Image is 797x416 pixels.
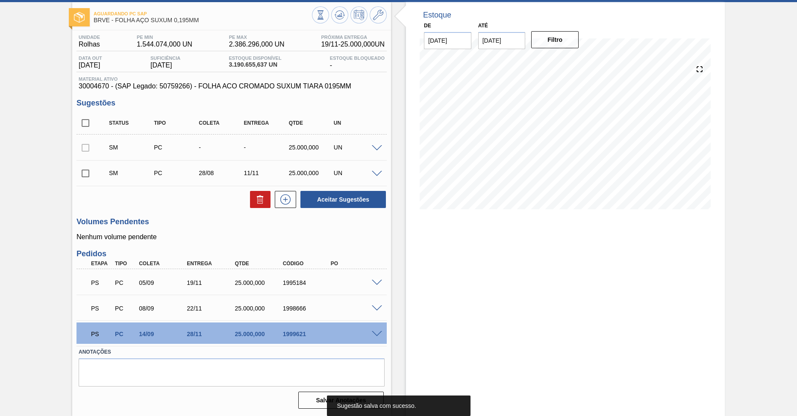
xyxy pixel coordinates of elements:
div: UN [332,170,382,176]
div: 28/11/2025 [185,331,238,337]
div: Sugestão Manual [107,170,157,176]
h3: Volumes Pendentes [76,217,387,226]
span: Data out [79,56,102,61]
div: 25.000,000 [287,170,337,176]
label: De [424,23,431,29]
div: Aguardando PC SAP [89,273,114,292]
div: Tipo [113,261,138,267]
span: PE MAX [229,35,285,40]
div: Aguardando PC SAP [89,325,114,343]
h3: Pedidos [76,249,387,258]
div: 05/09/2025 [137,279,190,286]
div: 28/08/2025 [197,170,247,176]
div: Coleta [197,120,247,126]
div: Tipo [152,120,202,126]
p: PS [91,331,112,337]
div: Pedido de Compra [152,144,202,151]
div: Qtde [287,120,337,126]
input: dd/mm/yyyy [424,32,471,49]
div: Sugestão Manual [107,144,157,151]
span: Estoque Disponível [229,56,281,61]
div: Pedido de Compra [152,170,202,176]
div: Nova sugestão [271,191,296,208]
p: Nenhum volume pendente [76,233,387,241]
button: Aceitar Sugestões [300,191,386,208]
div: Entrega [241,120,291,126]
div: 1998666 [281,305,334,312]
div: Estoque [423,11,451,20]
p: PS [91,279,112,286]
div: 25.000,000 [232,279,286,286]
div: 11/11/2025 [241,170,291,176]
div: - [328,56,387,69]
div: - [241,144,291,151]
span: 2.386.296,000 UN [229,41,285,48]
p: PS [91,305,112,312]
div: - [197,144,247,151]
label: Anotações [79,346,385,358]
span: 1.544.074,000 UN [137,41,192,48]
div: Pedido de Compra [113,331,138,337]
div: UN [332,120,382,126]
button: Atualizar Gráfico [331,6,348,23]
div: UN [332,144,382,151]
div: Etapa [89,261,114,267]
button: Visão Geral dos Estoques [312,6,329,23]
span: [DATE] [79,62,102,69]
div: 25.000,000 [287,144,337,151]
div: 14/09/2025 [137,331,190,337]
div: 1999621 [281,331,334,337]
div: 25.000,000 [232,305,286,312]
span: Material ativo [79,76,385,82]
div: Aguardando PC SAP [89,299,114,318]
div: Pedido de Compra [113,305,138,312]
div: 25.000,000 [232,331,286,337]
span: Aguardando PC SAP [94,11,312,16]
span: Próxima Entrega [321,35,385,40]
button: Ir ao Master Data / Geral [370,6,387,23]
div: 1995184 [281,279,334,286]
div: Aceitar Sugestões [296,190,387,209]
div: Código [281,261,334,267]
span: Suficiência [150,56,180,61]
div: 22/11/2025 [185,305,238,312]
span: BRVE - FOLHA AÇO SUXUM 0,195MM [94,17,312,23]
div: Coleta [137,261,190,267]
span: Estoque Bloqueado [330,56,385,61]
div: Entrega [185,261,238,267]
div: 19/11/2025 [185,279,238,286]
button: Salvar Anotações [298,392,384,409]
span: 19/11 - 25.000,000 UN [321,41,385,48]
span: [DATE] [150,62,180,69]
div: Excluir Sugestões [246,191,271,208]
div: PO [329,261,382,267]
span: Unidade [79,35,100,40]
div: Pedido de Compra [113,279,138,286]
div: 08/09/2025 [137,305,190,312]
span: Sugestão salva com sucesso. [337,402,416,409]
div: Status [107,120,157,126]
div: Qtde [232,261,286,267]
h3: Sugestões [76,99,387,108]
span: 3.190.655,637 UN [229,62,281,68]
span: PE MIN [137,35,192,40]
span: 30004670 - (SAP Legado: 50759266) - FOLHA ACO CROMADO SUXUM TIARA 0195MM [79,82,385,90]
input: dd/mm/yyyy [478,32,526,49]
button: Filtro [531,31,579,48]
button: Programar Estoque [350,6,368,23]
label: Até [478,23,488,29]
img: Ícone [74,12,85,23]
span: Rolhas [79,41,100,48]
